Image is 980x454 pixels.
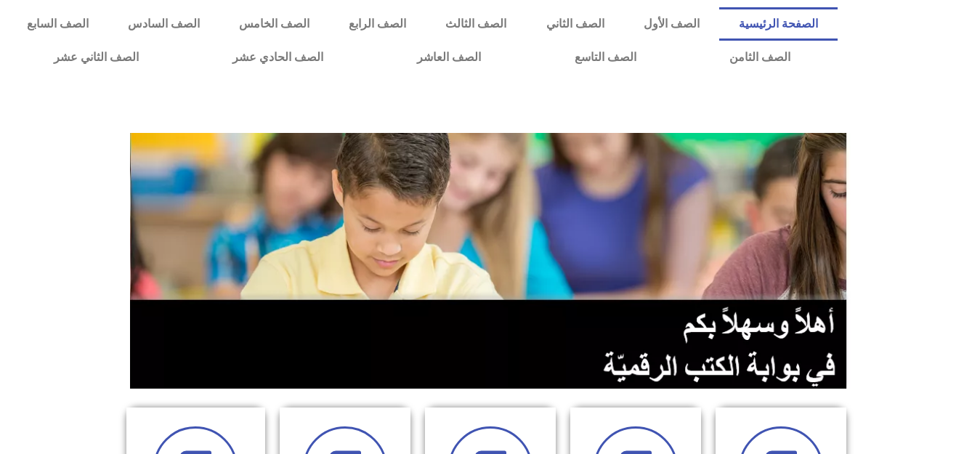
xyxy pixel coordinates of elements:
[186,41,370,74] a: الصف الحادي عشر
[329,7,426,41] a: الصف الرابع
[7,41,186,74] a: الصف الثاني عشر
[370,41,528,74] a: الصف العاشر
[624,7,719,41] a: الصف الأول
[108,7,219,41] a: الصف السادس
[527,7,624,41] a: الصف الثاني
[683,41,838,74] a: الصف الثامن
[7,7,108,41] a: الصف السابع
[719,7,838,41] a: الصفحة الرئيسية
[219,7,329,41] a: الصف الخامس
[527,41,683,74] a: الصف التاسع
[426,7,526,41] a: الصف الثالث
